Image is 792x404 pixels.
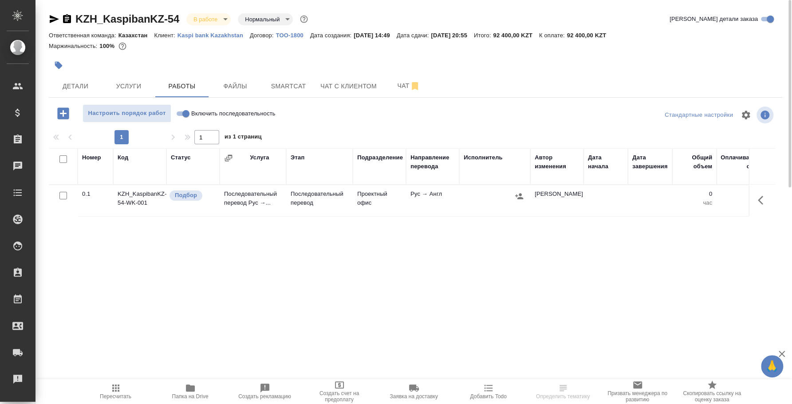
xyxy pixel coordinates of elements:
[191,109,276,118] span: Включить последовательность
[493,32,539,39] p: 92 400,00 KZT
[410,153,455,171] div: Направление перевода
[161,81,203,92] span: Работы
[220,185,286,216] td: Последовательный перевод Рус →...
[49,32,118,39] p: Ответственная команда:
[721,190,765,198] p: 0
[175,191,197,200] p: Подбор
[662,108,735,122] div: split button
[320,81,377,92] span: Чат с клиентом
[177,31,250,39] a: Kaspi bank Kazakhstan
[353,185,406,216] td: Проектный офис
[397,32,431,39] p: Дата сдачи:
[75,13,179,25] a: KZH_KaspibanKZ-54
[512,190,526,203] button: Назначить
[530,185,583,216] td: [PERSON_NAME]
[757,107,775,123] span: Посмотреть информацию
[310,32,354,39] p: Дата создания:
[677,153,712,171] div: Общий объем
[117,40,128,52] button: 0.00 RUB;
[107,81,150,92] span: Услуги
[250,153,269,162] div: Услуга
[588,153,623,171] div: Дата начала
[387,80,430,91] span: Чат
[753,190,774,211] button: Здесь прячутся важные кнопки
[242,16,282,23] button: Нормальный
[276,32,310,39] p: ТОО-1800
[113,185,166,216] td: KZH_KaspibanKZ-54-WK-001
[49,55,68,75] button: Добавить тэг
[474,32,493,39] p: Итого:
[118,32,154,39] p: Казахстан
[224,154,233,162] button: Сгруппировать
[410,81,420,91] svg: Отписаться
[632,153,668,171] div: Дата завершения
[82,153,101,162] div: Номер
[291,153,304,162] div: Этап
[267,81,310,92] span: Smartcat
[214,81,256,92] span: Файлы
[87,108,166,119] span: Настроить порядок работ
[177,32,250,39] p: Kaspi bank Kazakhstan
[764,357,780,376] span: 🙏
[567,32,613,39] p: 92 400,00 KZT
[431,32,474,39] p: [DATE] 20:55
[670,15,758,24] span: [PERSON_NAME] детали заказа
[298,13,310,25] button: Доп статусы указывают на важность/срочность заказа
[354,32,397,39] p: [DATE] 14:49
[464,153,503,162] div: Исполнитель
[83,104,171,123] button: Настроить порядок работ
[51,104,75,123] button: Добавить работу
[357,153,403,162] div: Подразделение
[761,355,783,377] button: 🙏
[169,190,215,202] div: Можно подбирать исполнителей
[62,14,72,24] button: Скопировать ссылку
[118,153,128,162] div: Код
[225,131,262,144] span: из 1 страниц
[677,190,712,198] p: 0
[721,153,765,171] div: Оплачиваемый объем
[276,31,310,39] a: ТОО-1800
[238,13,293,25] div: В работе
[49,43,99,49] p: Маржинальность:
[171,153,191,162] div: Статус
[154,32,177,39] p: Клиент:
[186,13,231,25] div: В работе
[49,14,59,24] button: Скопировать ссылку для ЯМессенджера
[535,153,579,171] div: Автор изменения
[82,190,109,198] div: 0.1
[54,81,97,92] span: Детали
[406,185,459,216] td: Рус → Англ
[539,32,567,39] p: К оплате:
[191,16,220,23] button: В работе
[250,32,276,39] p: Договор:
[735,104,757,126] span: Настроить таблицу
[291,190,348,207] p: Последовательный перевод
[721,198,765,207] p: час
[677,198,712,207] p: час
[99,43,117,49] p: 100%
